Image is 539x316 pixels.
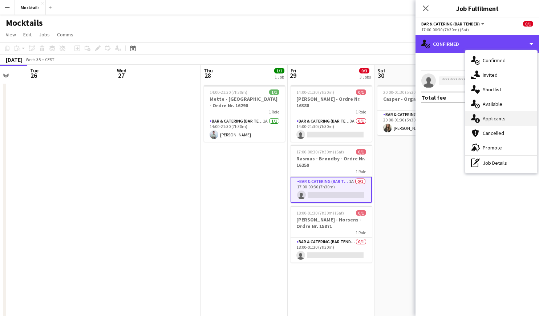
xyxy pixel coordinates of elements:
span: 1 Role [356,109,366,115]
div: Promote [465,140,537,155]
h3: Job Fulfilment [416,4,539,13]
span: Edit [23,31,32,38]
a: View [3,30,19,39]
div: [DATE] [6,56,23,63]
div: 3 Jobs [360,74,371,80]
app-card-role: Bar & Catering (Bar Tender)1A1/114:00-21:30 (7h30m)[PERSON_NAME] [204,117,285,142]
span: 28 [203,71,213,80]
span: 27 [116,71,126,80]
a: Edit [20,30,35,39]
span: 29 [289,71,296,80]
span: 0/1 [523,21,533,27]
button: Bar & Catering (Bar Tender) [421,21,486,27]
h3: [PERSON_NAME] - Ordre Nr. 16388 [291,96,372,109]
span: 1 Role [269,109,279,115]
app-card-role: Bar & Catering (Bar Tender)1A0/117:00-00:30 (7h30m) [291,177,372,203]
app-job-card: 18:00-01:30 (7h30m) (Sat)0/1[PERSON_NAME] - Horsens - Ordre Nr. 158711 RoleBar & Catering (Bar Te... [291,206,372,263]
span: 0/1 [356,149,366,155]
span: Wed [117,67,126,74]
div: Shortlist [465,82,537,97]
span: Tue [30,67,38,74]
div: 17:00-00:30 (7h30m) (Sat) [421,27,533,32]
div: Confirmed [465,53,537,68]
span: Bar & Catering (Bar Tender) [421,21,480,27]
h3: Mette - [GEOGRAPHIC_DATA] - Ordre Nr. 16298 [204,96,285,109]
span: 1/1 [269,89,279,95]
span: 0/1 [356,210,366,216]
span: Jobs [39,31,50,38]
span: Thu [204,67,213,74]
span: 0/1 [356,89,366,95]
span: 18:00-01:30 (7h30m) (Sat) [296,210,344,216]
span: Sat [377,67,385,74]
span: 1/1 [274,68,284,73]
span: 1 Role [356,169,366,174]
app-card-role: Bar & Catering (Bar Tender)1/120:00-01:30 (5h30m)[PERSON_NAME] [377,111,459,135]
app-job-card: 14:00-21:30 (7h30m)0/1[PERSON_NAME] - Ordre Nr. 163881 RoleBar & Catering (Bar Tender)3A0/114:00-... [291,85,372,142]
div: Confirmed [416,35,539,53]
span: Fri [291,67,296,74]
h1: Mocktails [6,17,43,28]
button: Mocktails [15,0,46,15]
span: View [6,31,16,38]
app-job-card: 14:00-21:30 (7h30m)1/1Mette - [GEOGRAPHIC_DATA] - Ordre Nr. 162981 RoleBar & Catering (Bar Tender... [204,85,285,142]
app-job-card: 20:00-01:30 (5h30m) (Sun)1/1Casper - Organic1 RoleBar & Catering (Bar Tender)1/120:00-01:30 (5h30... [377,85,459,135]
span: Comms [57,31,73,38]
div: Invited [465,68,537,82]
h3: [PERSON_NAME] - Horsens - Ordre Nr. 15871 [291,216,372,229]
h3: Casper - Organic [377,96,459,102]
div: Available [465,97,537,111]
div: Total fee [421,94,446,101]
div: Cancelled [465,126,537,140]
span: 20:00-01:30 (5h30m) (Sun) [383,89,432,95]
span: 14:00-21:30 (7h30m) [296,89,334,95]
span: 30 [376,71,385,80]
app-card-role: Bar & Catering (Bar Tender)0/118:00-01:30 (7h30m) [291,238,372,263]
span: 0/3 [359,68,369,73]
app-card-role: Bar & Catering (Bar Tender)3A0/114:00-21:30 (7h30m) [291,117,372,142]
div: Applicants [465,111,537,126]
app-job-card: 17:00-00:30 (7h30m) (Sat)0/1Rasmus - Brøndby - Ordre Nr. 162591 RoleBar & Catering (Bar Tender)1A... [291,145,372,203]
span: 17:00-00:30 (7h30m) (Sat) [296,149,344,155]
span: 1 Role [356,230,366,235]
div: 1 Job [275,74,284,80]
a: Comms [54,30,76,39]
h3: Rasmus - Brøndby - Ordre Nr. 16259 [291,155,372,168]
div: CEST [45,57,54,62]
span: 26 [29,71,38,80]
span: Week 35 [24,57,42,62]
a: Jobs [36,30,53,39]
span: 14:00-21:30 (7h30m) [210,89,247,95]
div: Job Details [465,156,537,170]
